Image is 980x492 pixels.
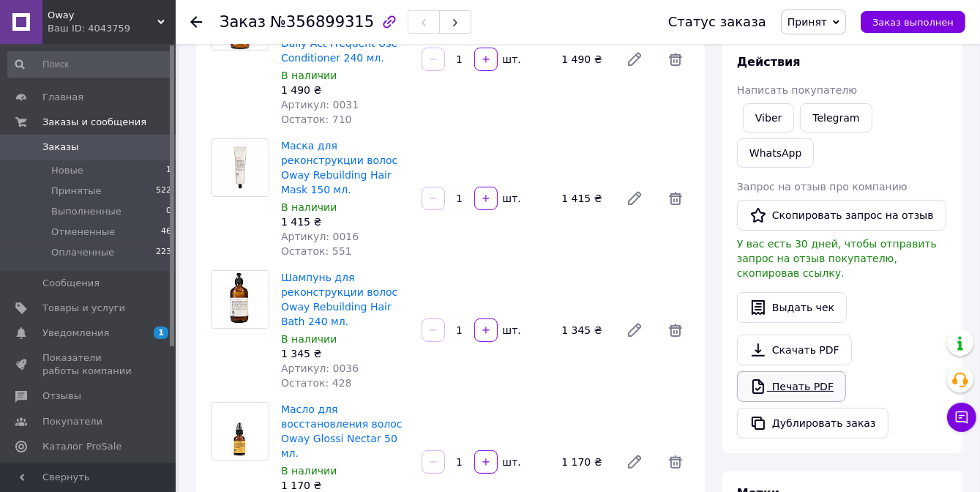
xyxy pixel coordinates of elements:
span: Каталог ProSale [42,440,121,453]
span: Удалить [661,316,690,345]
span: Oway [48,9,157,22]
span: Уведомления [42,327,109,340]
span: Артикул: 0016 [281,231,359,242]
img: Шампунь для реконструкции волос Oway Rebuilding Hair Bath 240 мл. [212,271,269,328]
span: Выполненные [51,205,121,218]
a: Печать PDF [737,371,846,402]
div: шт. [499,323,523,338]
a: Масло для восстановления волос Oway Glossi Nectar 50 мл. [281,403,403,459]
span: Покупатели [42,415,102,428]
input: Поиск [7,51,173,78]
a: Редактировать [620,184,649,213]
a: Telegram [800,103,872,133]
span: Товары и услуги [42,302,125,315]
span: Остаток: 428 [281,377,352,389]
span: №356899315 [270,13,374,31]
span: Остаток: 551 [281,245,352,257]
a: Редактировать [620,316,649,345]
div: Статус заказа [668,15,766,29]
span: В наличии [281,465,337,477]
span: Новые [51,164,83,177]
div: 1 415 ₴ [281,215,410,229]
img: Масло для восстановления волос Oway Glossi Nectar 50 мл. [212,403,269,459]
span: Принят [788,16,827,28]
span: У вас есть 30 дней, чтобы отправить запрос на отзыв покупателю, скопировав ссылку. [737,238,937,279]
span: Отмененные [51,225,115,239]
span: 223 [156,246,171,259]
span: Остаток: 710 [281,113,352,125]
a: Редактировать [620,45,649,74]
span: В наличии [281,333,337,345]
a: Шампунь для реконструкции волос Oway Rebuilding Hair Bath 240 мл. [281,272,397,327]
span: Удалить [661,184,690,213]
span: В наличии [281,70,337,81]
div: 1 170 ₴ [556,452,614,472]
span: Отзывы [42,389,81,403]
button: Заказ выполнен [861,11,965,33]
span: Действия [737,55,801,69]
span: 522 [156,184,171,198]
a: Скачать PDF [737,335,852,365]
span: 1 [154,327,168,339]
div: 1 490 ₴ [556,49,614,70]
span: Принятые [51,184,102,198]
span: Артикул: 0031 [281,99,359,111]
span: В наличии [281,201,337,213]
a: Маска для реконструкции волос Oway Rebuilding Hair Mask 150 мл. [281,140,397,195]
button: Выдать чек [737,292,847,323]
button: Скопировать запрос на отзыв [737,200,946,231]
div: 1 490 ₴ [281,83,410,97]
img: Маска для реконструкции волос Oway Rebuilding Hair Mask 150 мл. [212,139,269,196]
div: Ваш ID: 4043759 [48,22,176,35]
span: Сообщения [42,277,100,290]
span: Артикул: 0036 [281,362,359,374]
button: Чат с покупателем [947,403,976,432]
div: 1 345 ₴ [281,346,410,361]
span: Заказ [220,13,266,31]
span: Написать покупателю [737,84,857,96]
span: 0 [166,205,171,218]
div: Вернуться назад [190,15,202,29]
a: Viber [743,103,794,133]
span: Запрос на отзыв про компанию [737,181,908,193]
div: шт. [499,191,523,206]
span: Оплаченные [51,246,114,259]
span: 46 [161,225,171,239]
div: шт. [499,455,523,469]
span: Удалить [661,45,690,74]
span: Главная [42,91,83,104]
span: 1 [166,164,171,177]
span: Заказы [42,141,78,154]
span: Заказы и сообщения [42,116,146,129]
div: шт. [499,52,523,67]
a: WhatsApp [737,138,814,168]
a: Редактировать [620,447,649,477]
button: Дублировать заказ [737,408,889,439]
div: 1 345 ₴ [556,320,614,340]
span: Заказ выполнен [872,17,954,28]
span: Удалить [661,447,690,477]
div: 1 415 ₴ [556,188,614,209]
span: Показатели работы компании [42,351,135,378]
